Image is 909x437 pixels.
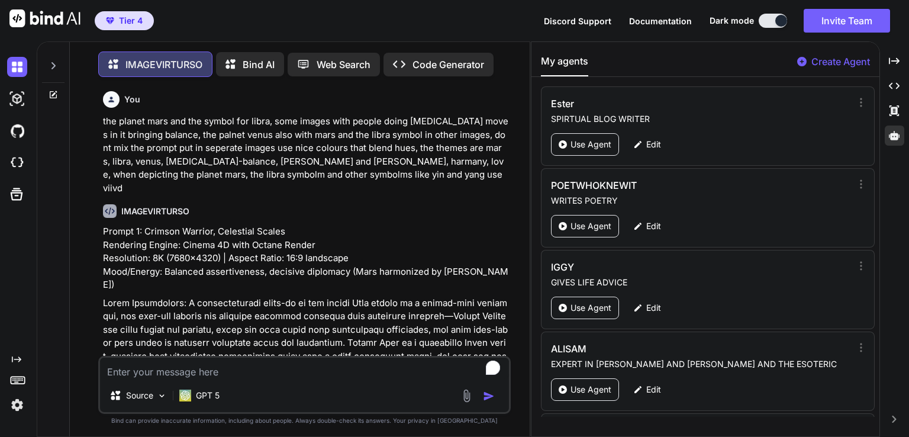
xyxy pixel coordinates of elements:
button: Discord Support [544,15,611,27]
button: Documentation [629,15,692,27]
p: Bind AI [243,57,275,72]
p: Bind can provide inaccurate information, including about people. Always double-check its answers.... [98,416,511,425]
p: Create Agent [811,54,870,69]
p: EXPERT IN [PERSON_NAME] AND [PERSON_NAME] AND THE ESOTERIC [551,358,851,370]
p: the planet mars and the symbol for libra, some images with people doing [MEDICAL_DATA] moves in i... [103,115,508,195]
p: Use Agent [570,384,611,396]
p: Edit [646,384,661,396]
span: Tier 4 [119,15,143,27]
img: darkAi-studio [7,89,27,109]
img: icon [483,390,495,402]
img: Pick Models [157,391,167,401]
img: attachment [460,389,473,403]
p: GPT 5 [196,390,220,401]
span: Dark mode [710,15,754,27]
p: IMAGEVIRTURSO [125,57,202,72]
button: premiumTier 4 [95,11,154,30]
h6: IMAGEVIRTURSO [121,205,189,217]
p: GIVES LIFE ADVICE [551,277,851,288]
h3: IGGY [551,260,761,274]
img: cloudideIcon [7,153,27,173]
p: Edit [646,302,661,314]
h3: POETWHOKNEWIT [551,178,761,192]
p: Prompt 1: Crimson Warrior, Celestial Scales Rendering Engine: Cinema 4D with Octane Render Resolu... [103,225,508,292]
p: Edit [646,139,661,150]
img: darkChat [7,57,27,77]
p: Web Search [317,57,370,72]
img: settings [7,395,27,415]
p: Use Agent [570,302,611,314]
button: Invite Team [804,9,890,33]
p: WRITES POETRY [551,195,851,207]
img: premium [106,17,114,24]
textarea: To enrich screen reader interactions, please activate Accessibility in Grammarly extension settings [100,358,509,379]
p: Source [126,390,153,401]
h3: ALISAM [551,342,761,356]
p: Code Generator [412,57,484,72]
p: Use Agent [570,220,611,232]
img: githubDark [7,121,27,141]
img: Bind AI [9,9,80,27]
button: My agents [541,54,588,76]
h3: Ester [551,97,761,111]
h6: You [124,94,140,105]
span: Documentation [629,16,692,26]
p: Use Agent [570,139,611,150]
span: Discord Support [544,16,611,26]
img: GPT 5 [179,390,191,401]
p: Edit [646,220,661,232]
p: SPIRTUAL BLOG WRITER [551,113,851,125]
